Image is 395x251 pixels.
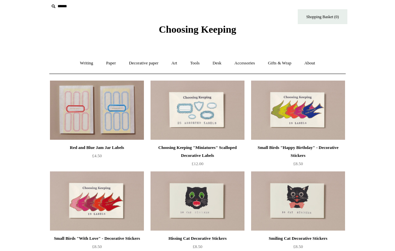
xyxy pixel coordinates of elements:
[192,161,203,166] span: £12.00
[298,10,347,24] a: Shopping Basket (0)
[251,172,345,231] a: Smiling Cat Decorative Stickers Smiling Cat Decorative Stickers
[184,55,206,72] a: Tools
[151,172,244,231] a: Hissing Cat Decorative Stickers Hissing Cat Decorative Stickers
[193,244,202,249] span: £8.50
[159,29,236,34] a: Choosing Keeping
[251,144,345,171] a: Small Birds "Happy Birthday" - Decorative Stickers £8.50
[50,172,144,231] a: Small Birds "With Love" - Decorative Stickers Small Birds "With Love" - Decorative Stickers
[152,144,243,160] div: Choosing Keeping "Miniatures" Scalloped Decorative Labels
[151,172,244,231] img: Hissing Cat Decorative Stickers
[50,81,144,140] a: Red and Blue Jam Jar Labels Red and Blue Jam Jar Labels
[92,244,102,249] span: £8.50
[293,161,303,166] span: £8.50
[251,81,345,140] img: Small Birds "Happy Birthday" - Decorative Stickers
[229,55,261,72] a: Accessories
[152,235,243,243] div: Hissing Cat Decorative Stickers
[207,55,228,72] a: Desk
[74,55,99,72] a: Writing
[151,81,244,140] img: Choosing Keeping "Miniatures" Scalloped Decorative Labels
[50,172,144,231] img: Small Birds "With Love" - Decorative Stickers
[253,235,343,243] div: Smiling Cat Decorative Stickers
[159,24,236,35] span: Choosing Keeping
[92,154,102,159] span: £4.50
[151,81,244,140] a: Choosing Keeping "Miniatures" Scalloped Decorative Labels Choosing Keeping "Miniatures" Scalloped...
[151,144,244,171] a: Choosing Keeping "Miniatures" Scalloped Decorative Labels £12.00
[100,55,122,72] a: Paper
[52,235,142,243] div: Small Birds "With Love" - Decorative Stickers
[262,55,297,72] a: Gifts & Wrap
[52,144,142,152] div: Red and Blue Jam Jar Labels
[298,55,321,72] a: About
[293,244,303,249] span: £8.50
[251,81,345,140] a: Small Birds "Happy Birthday" - Decorative Stickers Small Birds "Happy Birthday" - Decorative Stic...
[50,144,144,171] a: Red and Blue Jam Jar Labels £4.50
[50,81,144,140] img: Red and Blue Jam Jar Labels
[251,172,345,231] img: Smiling Cat Decorative Stickers
[165,55,183,72] a: Art
[253,144,343,160] div: Small Birds "Happy Birthday" - Decorative Stickers
[123,55,164,72] a: Decorative paper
